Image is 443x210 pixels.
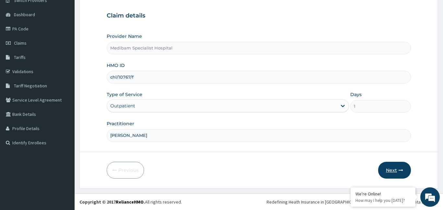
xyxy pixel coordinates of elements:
span: Claims [14,40,27,46]
label: HMO ID [107,62,125,69]
div: Chat with us now [34,36,109,45]
input: Enter Name [107,129,411,142]
strong: Copyright © 2017 . [79,199,145,205]
div: We're Online! [355,191,411,197]
div: Redefining Heath Insurance in [GEOGRAPHIC_DATA] using Telemedicine and Data Science! [267,199,438,205]
div: Minimize live chat window [106,3,122,19]
button: Next [378,162,411,179]
span: Tariff Negotiation [14,83,47,89]
img: d_794563401_company_1708531726252_794563401 [12,32,26,49]
textarea: Type your message and hit 'Enter' [3,141,124,163]
a: RelianceHMO [116,199,144,205]
input: Enter HMO ID [107,71,411,83]
span: Dashboard [14,12,35,17]
h3: Claim details [107,12,411,19]
button: Previous [107,162,144,179]
span: We're online! [38,63,90,129]
div: Outpatient [110,103,135,109]
p: How may I help you today? [355,198,411,203]
footer: All rights reserved. [75,193,443,210]
label: Days [350,91,362,98]
label: Practitioner [107,120,134,127]
label: Provider Name [107,33,142,39]
label: Type of Service [107,91,142,98]
span: Tariffs [14,54,26,60]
